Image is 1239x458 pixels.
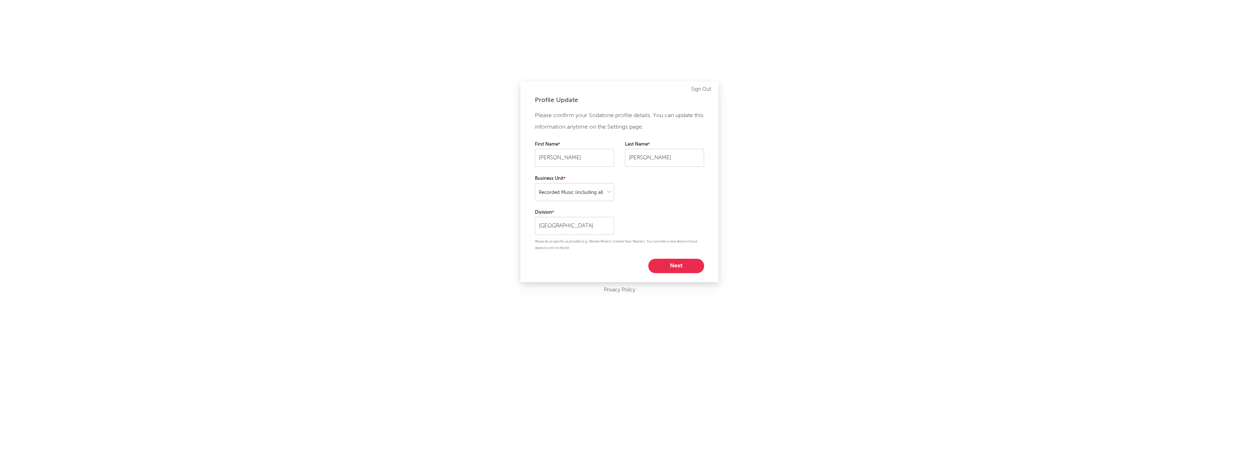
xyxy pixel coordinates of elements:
a: Privacy Policy [604,286,635,295]
a: Sign Out [691,85,711,94]
label: First Name [535,140,614,149]
input: Your first name [535,149,614,167]
button: Next [648,259,704,273]
label: Business Unit [535,174,614,183]
p: Please be as specific as possible (e.g. 'Warner Mexico' is better than 'Warner'). You can enter a... [535,239,704,252]
input: Your last name [625,149,704,167]
p: Please confirm your Sodatone profile details. You can update this information anytime on the Sett... [535,110,704,133]
label: Division [535,208,614,217]
div: Profile Update [535,96,704,105]
label: Last Name [625,140,704,149]
input: Your division [535,217,614,235]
